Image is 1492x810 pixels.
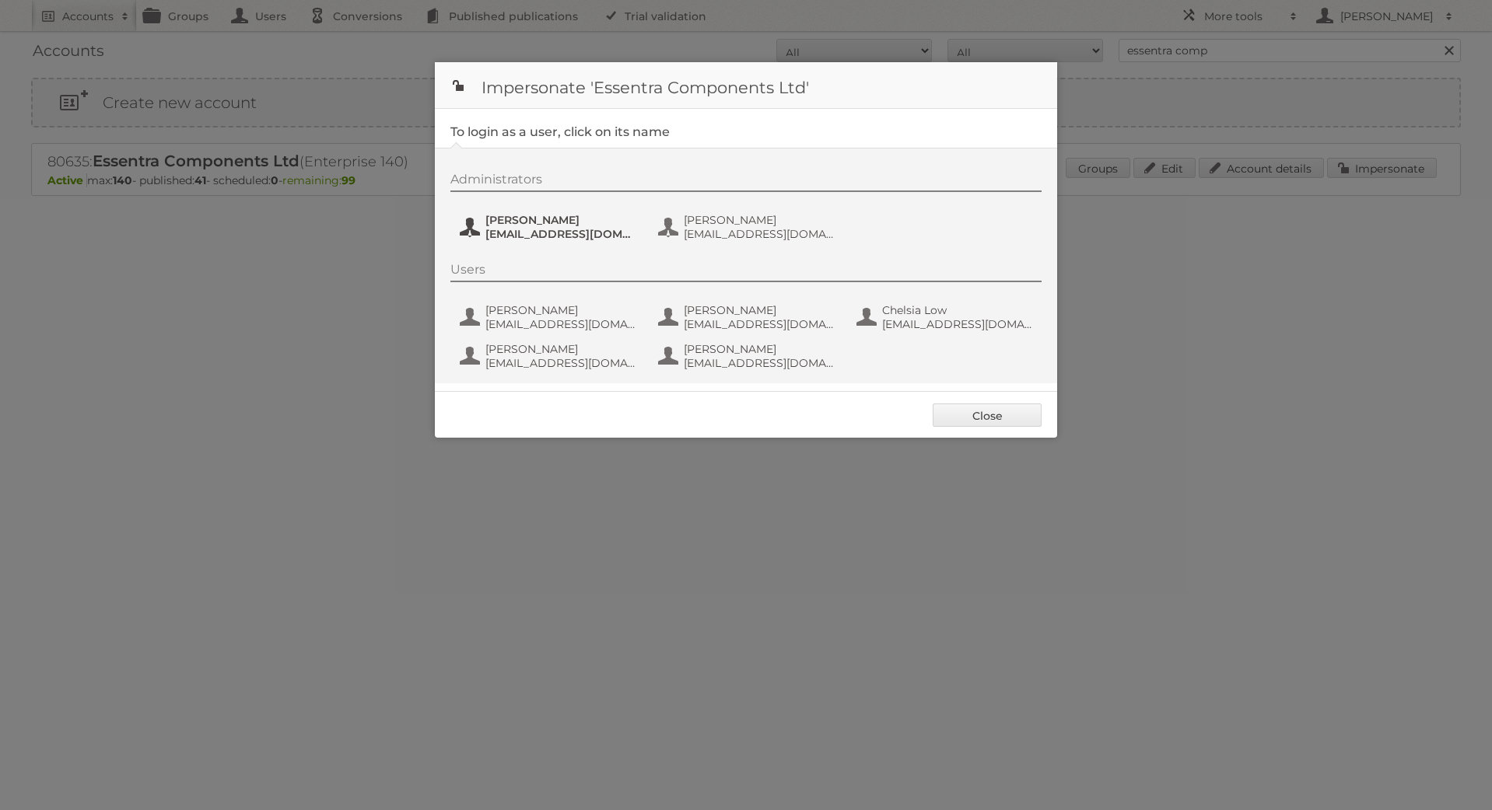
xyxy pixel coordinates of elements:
legend: To login as a user, click on its name [450,124,670,139]
span: [PERSON_NAME] [684,342,835,356]
h1: Impersonate 'Essentra Components Ltd' [435,62,1057,109]
span: [PERSON_NAME] [485,213,636,227]
span: [EMAIL_ADDRESS][DOMAIN_NAME] [485,317,636,331]
span: [PERSON_NAME] [684,303,835,317]
button: [PERSON_NAME] [EMAIL_ADDRESS][DOMAIN_NAME] [458,211,641,243]
span: [EMAIL_ADDRESS][DOMAIN_NAME] [684,227,835,241]
span: [PERSON_NAME] [485,303,636,317]
span: [PERSON_NAME] [485,342,636,356]
span: [EMAIL_ADDRESS][DOMAIN_NAME] [684,356,835,370]
span: [EMAIL_ADDRESS][DOMAIN_NAME] [882,317,1033,331]
button: [PERSON_NAME] [EMAIL_ADDRESS][DOMAIN_NAME] [458,302,641,333]
span: [EMAIL_ADDRESS][DOMAIN_NAME] [684,317,835,331]
span: Chelsia Low [882,303,1033,317]
button: [PERSON_NAME] [EMAIL_ADDRESS][DOMAIN_NAME] [657,302,839,333]
button: [PERSON_NAME] [EMAIL_ADDRESS][DOMAIN_NAME] [458,340,641,372]
button: [PERSON_NAME] [EMAIL_ADDRESS][DOMAIN_NAME] [657,340,839,372]
span: [PERSON_NAME] [684,213,835,227]
span: [EMAIL_ADDRESS][DOMAIN_NAME] [485,356,636,370]
button: [PERSON_NAME] [EMAIL_ADDRESS][DOMAIN_NAME] [657,211,839,243]
div: Users [450,262,1042,282]
a: Close [933,403,1042,427]
span: [EMAIL_ADDRESS][DOMAIN_NAME] [485,227,636,241]
div: Administrators [450,172,1042,192]
button: Chelsia Low [EMAIL_ADDRESS][DOMAIN_NAME] [855,302,1038,333]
